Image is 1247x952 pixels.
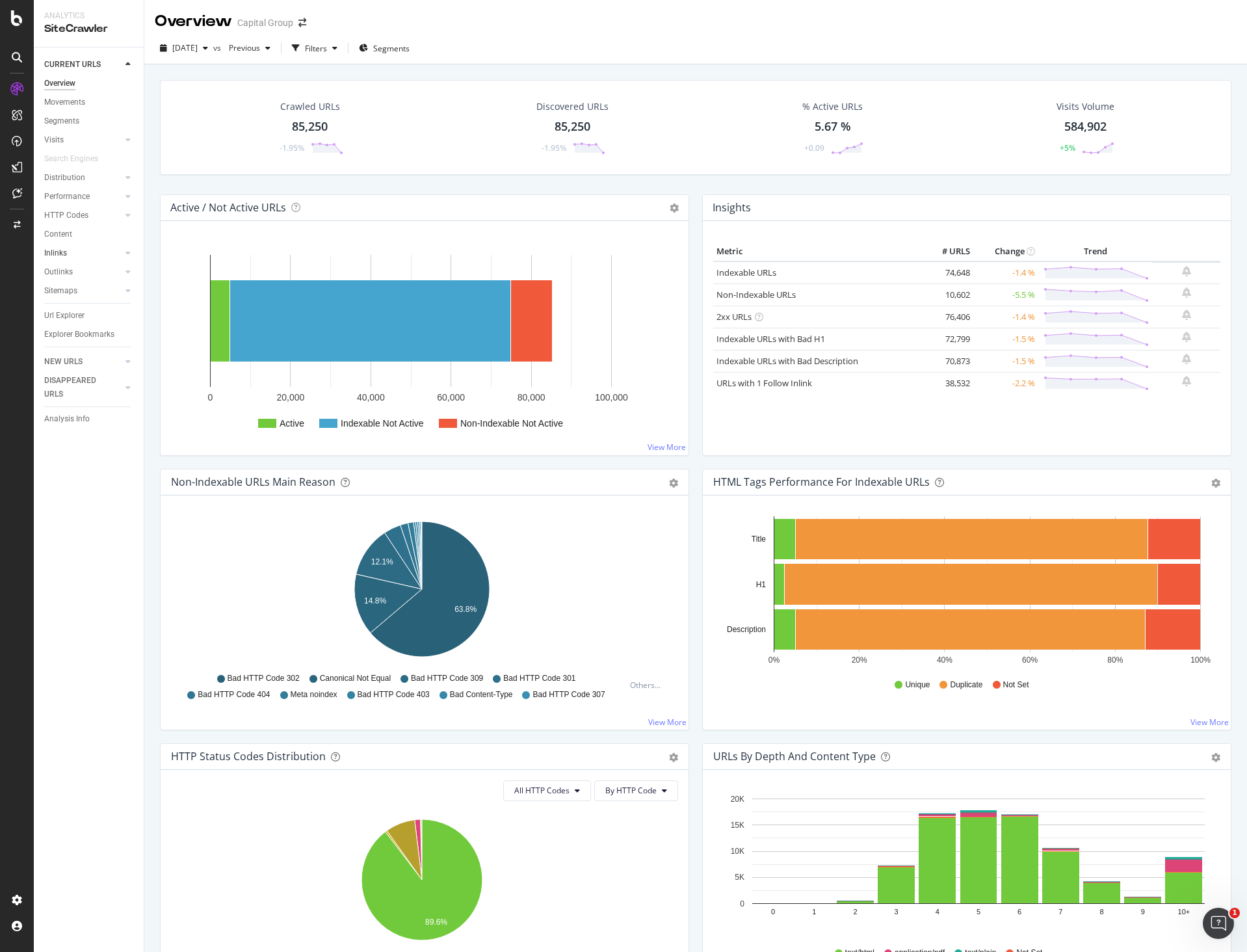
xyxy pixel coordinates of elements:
[208,392,213,403] text: 0
[921,284,973,306] td: 10,602
[950,680,982,691] span: Duplicate
[713,516,1216,667] svg: A chart.
[1211,753,1220,762] div: gear
[973,284,1038,306] td: -5.5 %
[44,412,135,426] a: Analysis Info
[555,118,590,135] div: 85,250
[1211,479,1220,488] div: gear
[815,118,851,135] div: 5.67 %
[44,284,122,298] a: Sitemaps
[44,374,110,401] div: DISAPPEARED URLS
[44,328,135,341] a: Explorer Bookmarks
[716,377,812,389] a: URLs with 1 Follow Inlink
[364,596,386,605] text: 14.8%
[224,38,276,59] button: Previous
[752,535,767,544] text: Title
[771,908,775,916] text: 0
[669,753,678,762] div: gear
[44,209,122,222] a: HTTP Codes
[731,821,744,830] text: 15K
[44,58,122,72] a: CURRENT URLS
[172,42,198,53] span: 2025 Aug. 22nd
[224,42,260,53] span: Previous
[155,10,232,33] div: Overview
[1141,908,1145,916] text: 9
[936,908,939,916] text: 4
[605,785,657,796] span: By HTTP Code
[1203,908,1234,939] iframe: Intercom live chat
[341,418,424,429] text: Indexable Not Active
[812,908,816,916] text: 1
[44,228,72,241] div: Content
[44,284,77,298] div: Sitemaps
[411,673,483,684] span: Bad HTTP Code 309
[1182,287,1191,298] div: bell-plus
[44,171,122,185] a: Distribution
[44,412,90,426] div: Analysis Info
[450,689,513,700] span: Bad Content-Type
[44,190,90,204] div: Performance
[921,242,973,261] th: # URLS
[852,655,867,665] text: 20%
[171,516,674,667] svg: A chart.
[716,267,776,278] a: Indexable URLs
[532,689,605,700] span: Bad HTTP Code 307
[291,689,337,700] span: Meta noindex
[287,38,343,59] button: Filters
[518,392,545,403] text: 80,000
[1190,655,1211,665] text: 100%
[735,873,744,882] text: 5K
[228,673,300,684] span: Bad HTTP Code 302
[1229,908,1240,918] span: 1
[320,673,391,684] span: Canonical Not Equal
[44,228,135,241] a: Content
[280,100,340,113] div: Crawled URLs
[44,133,64,147] div: Visits
[1017,908,1021,916] text: 6
[44,77,135,90] a: Overview
[170,199,286,217] h4: Active / Not Active URLs
[44,10,133,21] div: Analytics
[1182,266,1191,276] div: bell-plus
[44,152,111,166] a: Search Engines
[354,38,415,59] button: Segments
[905,680,930,691] span: Unique
[44,246,67,260] div: Inlinks
[373,43,410,54] span: Segments
[716,289,796,300] a: Non-Indexable URLs
[921,261,973,284] td: 74,648
[713,475,930,488] div: HTML Tags Performance for Indexable URLs
[213,42,224,53] span: vs
[973,372,1038,394] td: -2.2 %
[716,333,825,345] a: Indexable URLs with Bad H1
[171,750,326,763] div: HTTP Status Codes Distribution
[437,392,465,403] text: 60,000
[1182,376,1191,386] div: bell-plus
[1182,332,1191,342] div: bell-plus
[44,355,83,369] div: NEW URLS
[44,328,114,341] div: Explorer Bookmarks
[542,142,566,153] div: -1.95%
[648,442,686,453] a: View More
[1058,908,1062,916] text: 7
[713,242,921,261] th: Metric
[292,118,328,135] div: 85,250
[44,114,79,128] div: Segments
[670,204,679,213] i: Options
[648,717,687,728] a: View More
[594,780,678,801] button: By HTTP Code
[1182,310,1191,320] div: bell-plus
[740,899,744,908] text: 0
[44,209,88,222] div: HTTP Codes
[280,142,304,153] div: -1.95%
[630,680,666,691] div: Others...
[44,309,85,323] div: Url Explorer
[1099,908,1103,916] text: 8
[298,18,306,27] div: arrow-right-arrow-left
[716,355,858,367] a: Indexable URLs with Bad Description
[1064,118,1107,135] div: 584,902
[1038,242,1152,261] th: Trend
[171,242,674,445] svg: A chart.
[1003,680,1029,691] span: Not Set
